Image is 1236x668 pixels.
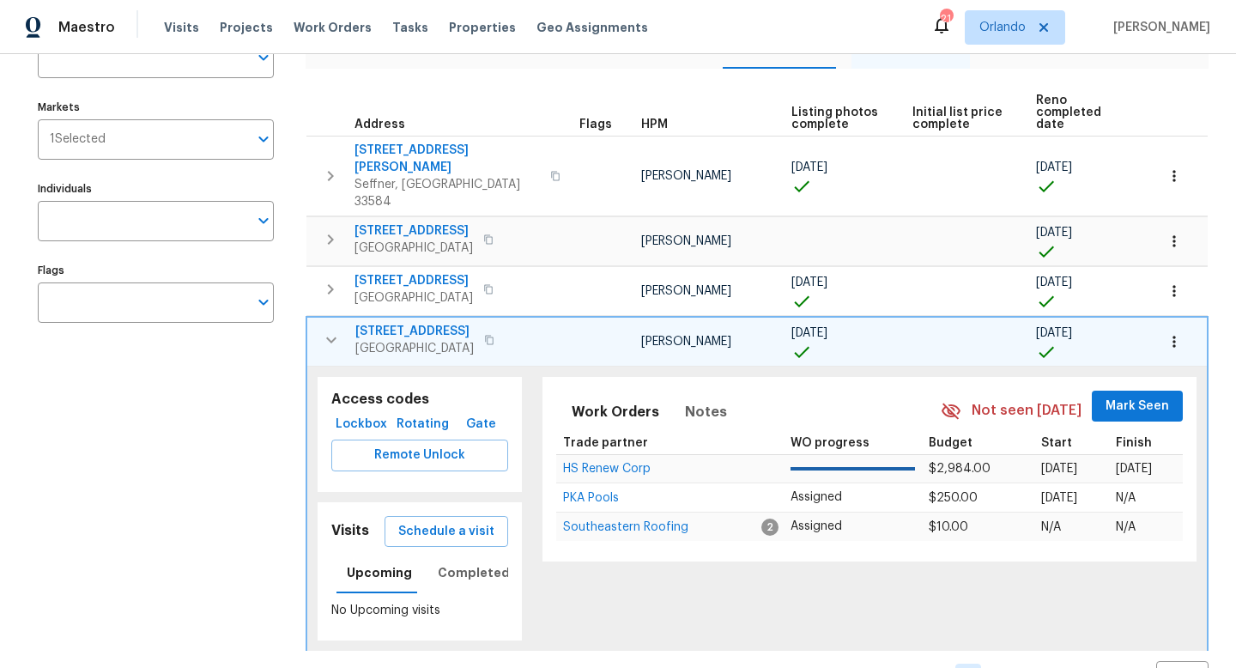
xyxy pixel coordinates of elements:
[572,400,659,424] span: Work Orders
[354,272,473,289] span: [STREET_ADDRESS]
[460,414,501,435] span: Gate
[164,19,199,36] span: Visits
[791,518,915,536] p: Assigned
[38,102,274,112] label: Markets
[1106,396,1169,417] span: Mark Seen
[354,240,473,257] span: [GEOGRAPHIC_DATA]
[1036,276,1072,288] span: [DATE]
[50,132,106,147] span: 1 Selected
[338,414,385,435] span: Lockbox
[563,493,619,503] a: PKA Pools
[563,492,619,504] span: PKA Pools
[392,21,428,33] span: Tasks
[1106,19,1210,36] span: [PERSON_NAME]
[354,142,540,176] span: [STREET_ADDRESS][PERSON_NAME]
[392,409,453,440] button: Rotating
[1116,521,1136,533] span: N/A
[979,19,1026,36] span: Orlando
[438,562,510,584] span: Completed
[1092,391,1183,422] button: Mark Seen
[58,19,115,36] span: Maestro
[791,437,869,449] span: WO progress
[1041,492,1077,504] span: [DATE]
[929,492,978,504] span: $250.00
[1041,463,1077,475] span: [DATE]
[791,161,827,173] span: [DATE]
[641,235,731,247] span: [PERSON_NAME]
[331,409,392,440] button: Lockbox
[1041,437,1072,449] span: Start
[1116,463,1152,475] span: [DATE]
[791,327,827,339] span: [DATE]
[563,464,651,474] a: HS Renew Corp
[563,463,651,475] span: HS Renew Corp
[791,106,884,131] span: Listing photos complete
[220,19,273,36] span: Projects
[1116,437,1152,449] span: Finish
[1041,521,1061,533] span: N/A
[449,19,516,36] span: Properties
[641,336,731,348] span: [PERSON_NAME]
[354,222,473,240] span: [STREET_ADDRESS]
[929,437,972,449] span: Budget
[354,176,540,210] span: Seffner, [GEOGRAPHIC_DATA] 33584
[331,391,508,409] h5: Access codes
[563,437,648,449] span: Trade partner
[354,118,405,131] span: Address
[641,118,668,131] span: HPM
[399,414,446,435] span: Rotating
[38,265,274,276] label: Flags
[331,522,369,540] h5: Visits
[354,289,473,307] span: [GEOGRAPHIC_DATA]
[1036,327,1072,339] span: [DATE]
[1036,227,1072,239] span: [DATE]
[641,170,731,182] span: [PERSON_NAME]
[398,521,494,543] span: Schedule a visit
[972,401,1081,421] span: Not seen [DATE]
[385,516,508,548] button: Schedule a visit
[1036,94,1126,131] span: Reno completed date
[940,10,952,27] div: 21
[563,522,688,532] a: Southeastern Roofing
[331,602,508,620] p: No Upcoming visits
[251,209,276,233] button: Open
[331,440,508,471] button: Remote Unlock
[563,521,688,533] span: Southeastern Roofing
[761,519,779,536] span: 2
[929,521,968,533] span: $10.00
[38,184,274,194] label: Individuals
[294,19,372,36] span: Work Orders
[251,46,276,70] button: Open
[347,562,412,584] span: Upcoming
[1116,492,1136,504] span: N/A
[355,340,474,357] span: [GEOGRAPHIC_DATA]
[579,118,612,131] span: Flags
[929,463,991,475] span: $2,984.00
[912,106,1006,131] span: Initial list price complete
[251,290,276,314] button: Open
[251,127,276,151] button: Open
[1036,161,1072,173] span: [DATE]
[685,400,727,424] span: Notes
[536,19,648,36] span: Geo Assignments
[791,276,827,288] span: [DATE]
[345,445,494,466] span: Remote Unlock
[355,323,474,340] span: [STREET_ADDRESS]
[791,489,915,507] p: Assigned
[641,285,731,297] span: [PERSON_NAME]
[453,409,508,440] button: Gate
